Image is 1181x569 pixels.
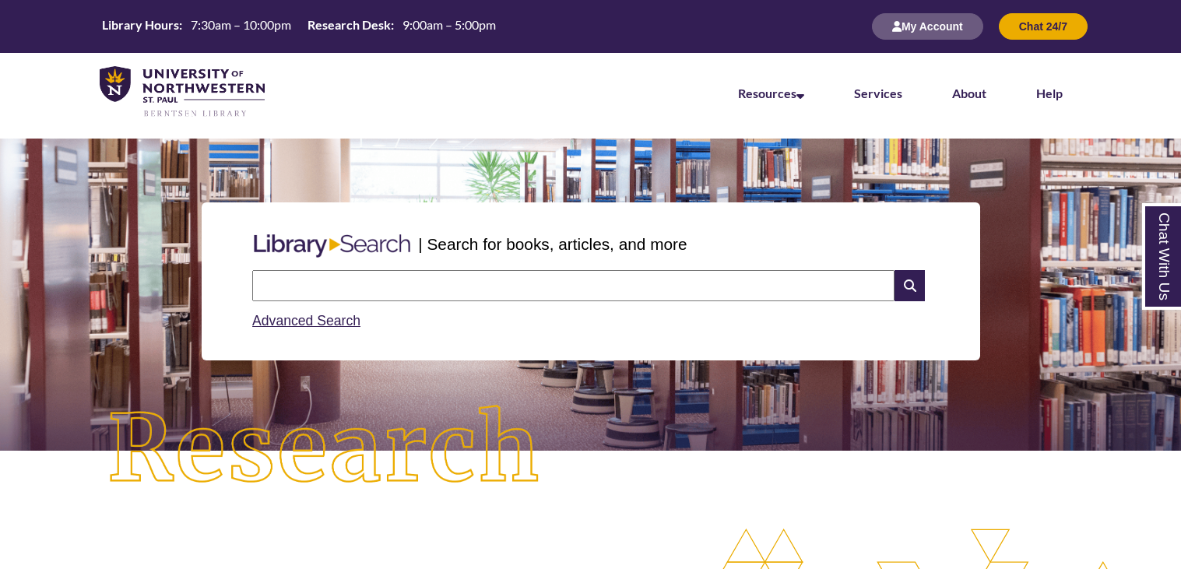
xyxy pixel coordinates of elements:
[738,86,804,100] a: Resources
[872,13,983,40] button: My Account
[191,17,291,32] span: 7:30am – 10:00pm
[246,228,418,264] img: Libary Search
[1036,86,1063,100] a: Help
[418,232,687,256] p: | Search for books, articles, and more
[952,86,986,100] a: About
[301,16,396,33] th: Research Desk:
[96,16,502,37] a: Hours Today
[96,16,185,33] th: Library Hours:
[999,19,1088,33] a: Chat 24/7
[895,270,924,301] i: Search
[872,19,983,33] a: My Account
[252,313,360,328] a: Advanced Search
[402,17,496,32] span: 9:00am – 5:00pm
[59,357,591,542] img: Research
[999,13,1088,40] button: Chat 24/7
[854,86,902,100] a: Services
[96,16,502,36] table: Hours Today
[100,66,265,118] img: UNWSP Library Logo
